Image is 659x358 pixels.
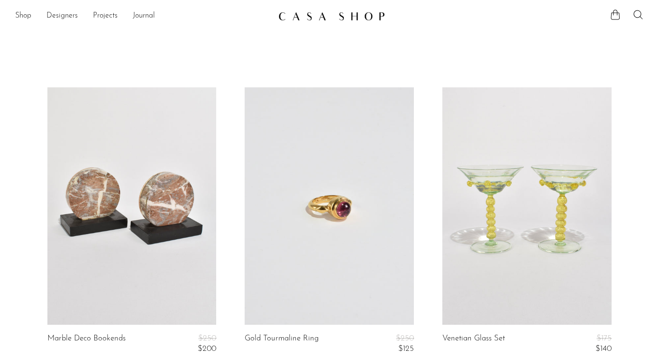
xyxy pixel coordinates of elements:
nav: Desktop navigation [15,8,271,24]
span: $175 [596,334,612,342]
a: Designers [46,10,78,22]
a: Marble Deco Bookends [47,334,126,354]
span: $200 [198,345,216,353]
a: Projects [93,10,118,22]
span: $250 [198,334,216,342]
a: Shop [15,10,31,22]
a: Journal [133,10,155,22]
span: $125 [398,345,414,353]
span: $140 [595,345,612,353]
ul: NEW HEADER MENU [15,8,271,24]
span: $250 [396,334,414,342]
a: Venetian Glass Set [442,334,505,354]
a: Gold Tourmaline Ring [245,334,319,354]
